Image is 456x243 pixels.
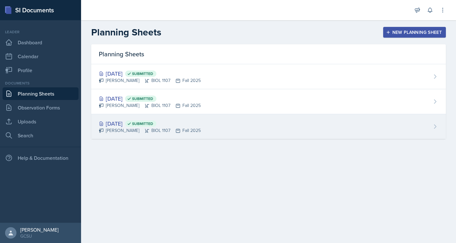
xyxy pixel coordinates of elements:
[3,80,79,86] div: Documents
[3,50,79,63] a: Calendar
[3,87,79,100] a: Planning Sheets
[3,152,79,164] div: Help & Documentation
[132,96,153,101] span: Submitted
[132,121,153,126] span: Submitted
[387,30,442,35] div: New Planning Sheet
[91,44,446,64] div: Planning Sheets
[99,69,201,78] div: [DATE]
[132,71,153,76] span: Submitted
[91,64,446,89] a: [DATE] Submitted [PERSON_NAME]BIOL 1107Fall 2025
[3,64,79,77] a: Profile
[99,94,201,103] div: [DATE]
[3,36,79,49] a: Dashboard
[91,114,446,139] a: [DATE] Submitted [PERSON_NAME]BIOL 1107Fall 2025
[3,101,79,114] a: Observation Forms
[99,102,201,109] div: [PERSON_NAME] BIOL 1107 Fall 2025
[91,89,446,114] a: [DATE] Submitted [PERSON_NAME]BIOL 1107Fall 2025
[3,115,79,128] a: Uploads
[3,129,79,142] a: Search
[91,27,161,38] h2: Planning Sheets
[99,77,201,84] div: [PERSON_NAME] BIOL 1107 Fall 2025
[20,227,59,233] div: [PERSON_NAME]
[99,119,201,128] div: [DATE]
[99,127,201,134] div: [PERSON_NAME] BIOL 1107 Fall 2025
[3,29,79,35] div: Leader
[20,233,59,239] div: GCSU
[383,27,446,38] button: New Planning Sheet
